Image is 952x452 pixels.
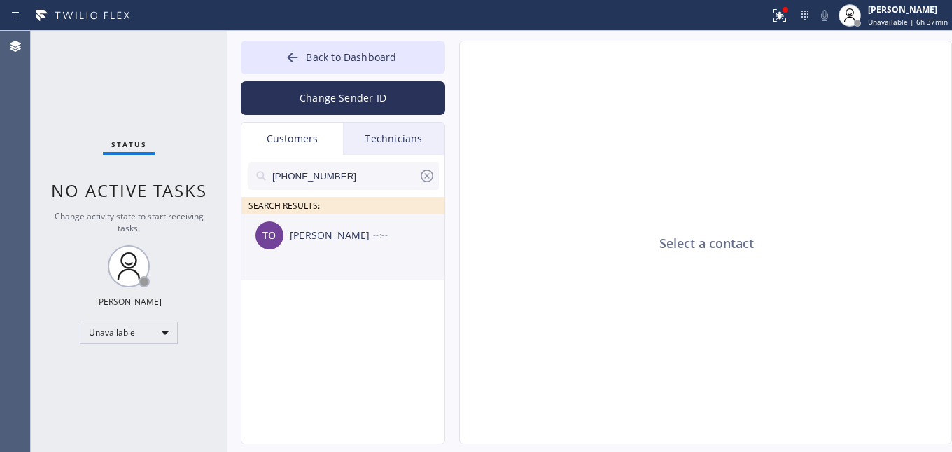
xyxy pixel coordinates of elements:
[111,139,147,149] span: Status
[343,123,444,155] div: Technicians
[96,296,162,308] div: [PERSON_NAME]
[815,6,834,25] button: Mute
[241,123,343,155] div: Customers
[868,17,948,27] span: Unavailable | 6h 37min
[868,4,948,15] div: [PERSON_NAME]
[51,179,207,202] span: No active tasks
[80,322,178,344] div: Unavailable
[373,227,446,243] div: --:--
[306,50,396,64] span: Back to Dashboard
[290,228,373,244] div: [PERSON_NAME]
[241,81,445,115] button: Change Sender ID
[55,210,204,234] span: Change activity state to start receiving tasks.
[241,41,445,74] button: Back to Dashboard
[262,228,276,244] span: TO
[271,162,419,190] input: Search
[248,200,320,212] span: SEARCH RESULTS:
